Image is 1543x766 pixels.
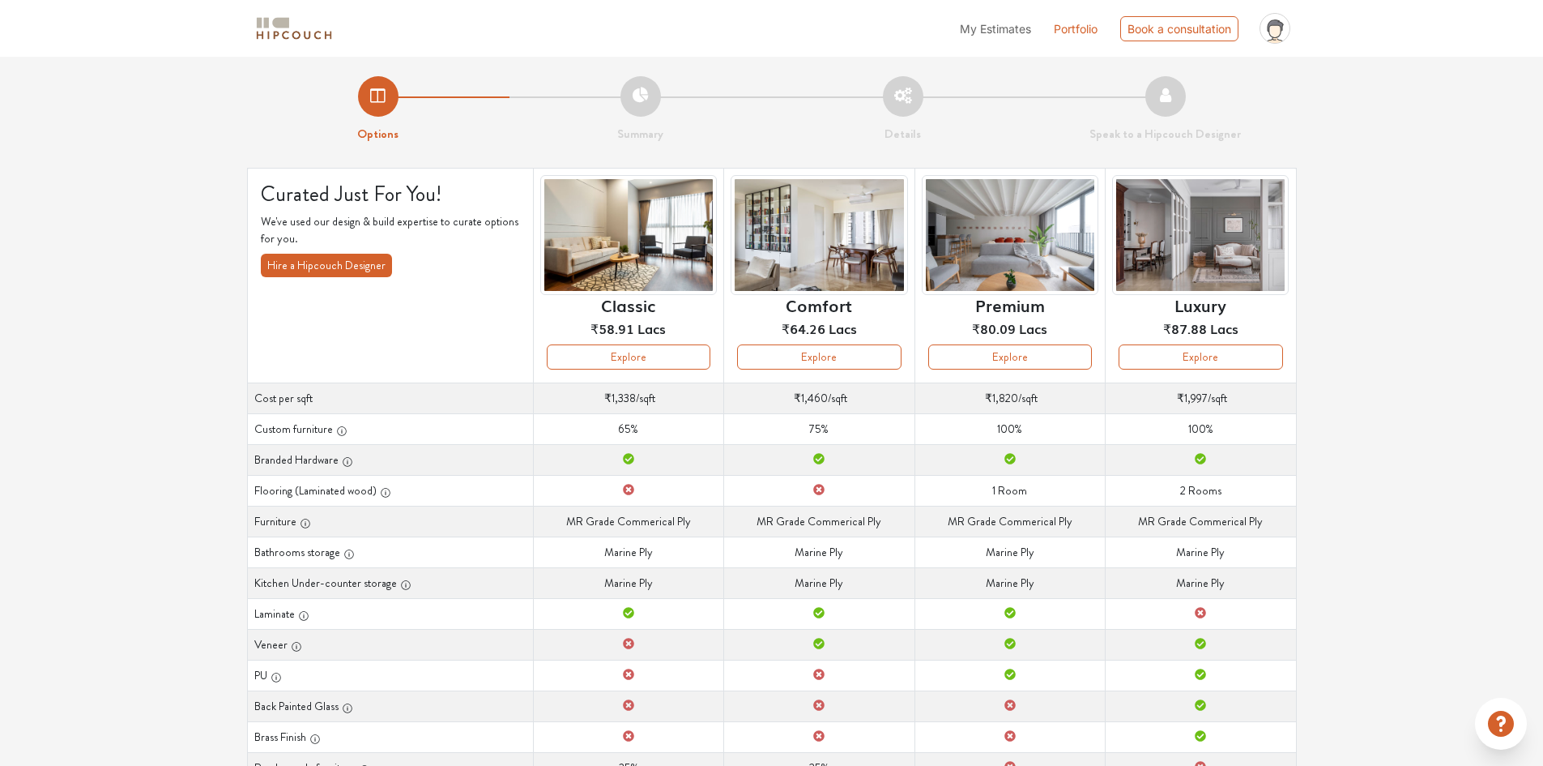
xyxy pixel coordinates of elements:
th: Laminate [247,598,533,629]
td: /sqft [724,383,914,413]
button: Explore [928,344,1092,370]
button: Explore [547,344,710,370]
strong: Speak to a Hipcouch Designer [1089,125,1241,143]
td: 65% [533,413,723,444]
td: MR Grade Commerical Ply [914,506,1105,537]
img: logo-horizontal.svg [254,15,335,43]
td: /sqft [533,383,723,413]
th: Branded Hardware [247,444,533,475]
th: Back Painted Glass [247,691,533,721]
h4: Curated Just For You! [261,182,520,207]
span: ₹87.88 [1163,319,1207,338]
th: Kitchen Under-counter storage [247,567,533,598]
span: ₹80.09 [972,319,1016,338]
h6: Luxury [1174,295,1226,315]
td: Marine Ply [914,537,1105,567]
img: header-preview [731,175,907,296]
p: We've used our design & build expertise to curate options for you. [261,213,520,247]
td: 100% [914,413,1105,444]
span: Lacs [1019,319,1047,338]
th: Furniture [247,506,533,537]
span: ₹1,820 [985,390,1018,406]
span: ₹58.91 [590,319,634,338]
span: Lacs [1210,319,1238,338]
h6: Classic [601,295,655,315]
td: MR Grade Commerical Ply [724,506,914,537]
h6: Premium [975,295,1045,315]
td: 1 Room [914,475,1105,506]
td: /sqft [1106,383,1296,413]
td: Marine Ply [533,537,723,567]
th: Veneer [247,629,533,660]
th: Brass Finish [247,721,533,752]
span: Lacs [829,319,857,338]
img: header-preview [922,175,1098,296]
span: ₹1,460 [794,390,828,406]
th: Custom furniture [247,413,533,444]
img: header-preview [540,175,717,296]
td: /sqft [914,383,1105,413]
th: PU [247,660,533,691]
td: Marine Ply [533,567,723,598]
span: ₹1,338 [604,390,636,406]
span: Lacs [637,319,666,338]
td: Marine Ply [1106,537,1296,567]
button: Explore [1119,344,1282,370]
strong: Details [884,125,921,143]
div: Book a consultation [1120,16,1238,41]
span: ₹64.26 [782,319,825,338]
td: MR Grade Commerical Ply [1106,506,1296,537]
button: Hire a Hipcouch Designer [261,254,392,277]
td: 100% [1106,413,1296,444]
th: Flooring (Laminated wood) [247,475,533,506]
td: Marine Ply [914,567,1105,598]
span: My Estimates [960,22,1031,36]
td: MR Grade Commerical Ply [533,506,723,537]
th: Cost per sqft [247,383,533,413]
td: 75% [724,413,914,444]
strong: Options [357,125,399,143]
span: ₹1,997 [1177,390,1208,406]
button: Explore [737,344,901,370]
img: header-preview [1112,175,1289,296]
span: logo-horizontal.svg [254,11,335,47]
td: 2 Rooms [1106,475,1296,506]
h6: Comfort [786,295,852,315]
td: Marine Ply [1106,567,1296,598]
th: Bathrooms storage [247,537,533,567]
strong: Summary [617,125,663,143]
td: Marine Ply [724,537,914,567]
td: Marine Ply [724,567,914,598]
a: Portfolio [1054,20,1098,37]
